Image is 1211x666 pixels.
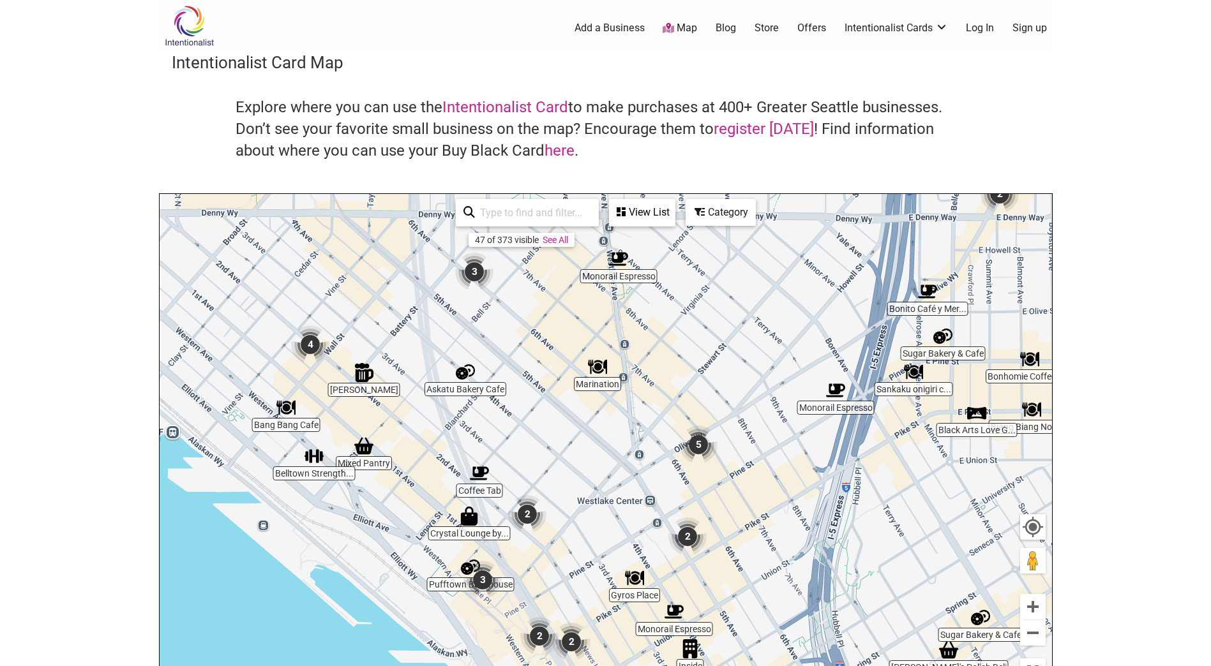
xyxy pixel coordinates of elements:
div: Marination [588,357,607,376]
div: 5 [679,426,718,464]
div: Category [687,200,755,225]
button: Zoom out [1020,620,1046,646]
button: Drag Pegman onto the map to open Street View [1020,548,1046,573]
div: Bonito Café y Mercadito [918,282,937,301]
a: Log In [966,21,994,35]
button: Zoom in [1020,594,1046,619]
div: Crystal Lounge by Crystallography Gems [460,507,479,526]
div: Inside [681,639,700,658]
img: Intentionalist [159,5,220,47]
a: Intentionalist Cards [845,21,948,35]
a: Add a Business [575,21,645,35]
div: Monorail Espresso [609,249,628,269]
div: 2 [668,517,707,556]
a: here [545,142,575,159]
div: Sankaku onigiri cafe & bar [904,362,923,381]
a: Sign up [1012,21,1047,35]
input: Type to find and filter... [475,200,591,225]
div: 2 [552,623,590,661]
h4: Explore where you can use the to make purchases at 400+ Greater Seattle businesses. Don’t see you... [236,97,976,161]
div: 2 [508,495,546,533]
div: Filter by category [686,199,756,226]
a: Offers [797,21,826,35]
div: Mixed Pantry [354,436,373,455]
div: Belltown Strength and Conditioning [305,447,324,466]
div: Askatu Bakery Cafe [456,362,475,381]
a: Intentionalist Card [442,98,568,116]
div: 4 [291,325,329,364]
div: 3 [455,253,493,291]
div: Coffee Tab [470,464,489,483]
div: Sugar Bakery & Cafe [971,608,990,627]
div: Biang Biang Noodles [1022,400,1041,419]
div: Pufftown Bakehouse [461,558,480,577]
div: 2 [520,617,559,655]
div: Monorail Espresso [826,381,845,400]
div: Gyros Place [625,568,644,588]
div: Type to search and filter [456,199,599,226]
div: Sugar Bakery & Cafe [933,327,952,346]
a: Map [663,21,697,36]
div: See a list of the visible businesses [609,199,675,226]
div: Bang Bang Cafe [276,398,296,417]
div: Rob Roy [354,363,373,382]
a: register [DATE] [714,120,814,138]
a: Store [755,21,779,35]
div: Monorail Espresso [665,602,684,621]
a: Blog [716,21,736,35]
div: 3 [463,561,502,599]
div: Black Arts Love Gallery and Marketplace [967,403,986,422]
button: Your Location [1020,514,1046,540]
h3: Intentionalist Card Map [172,51,1040,74]
div: 2 [981,175,1019,213]
a: See All [543,235,568,245]
div: 47 of 373 visible [475,235,539,245]
div: Bonhomie Coffee Bar [1020,350,1039,369]
div: George's Polish Deli [939,640,958,660]
div: View List [610,200,674,225]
